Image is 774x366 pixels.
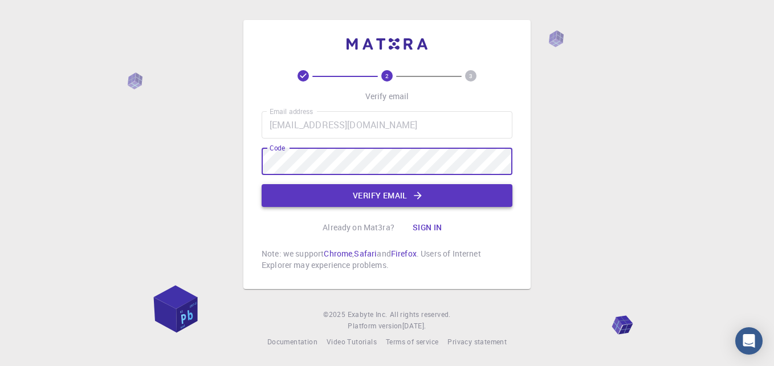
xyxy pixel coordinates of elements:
[323,222,394,233] p: Already on Mat3ra?
[327,337,377,346] span: Video Tutorials
[354,248,377,259] a: Safari
[348,309,388,320] a: Exabyte Inc.
[391,248,417,259] a: Firefox
[348,320,402,332] span: Platform version
[267,336,317,348] a: Documentation
[404,216,451,239] button: Sign in
[386,337,438,346] span: Terms of service
[270,143,285,153] label: Code
[469,72,472,80] text: 3
[262,184,512,207] button: Verify email
[402,320,426,332] a: [DATE].
[270,107,313,116] label: Email address
[447,337,507,346] span: Privacy statement
[390,309,451,320] span: All rights reserved.
[327,336,377,348] a: Video Tutorials
[267,337,317,346] span: Documentation
[402,321,426,330] span: [DATE] .
[348,310,388,319] span: Exabyte Inc.
[324,248,352,259] a: Chrome
[323,309,347,320] span: © 2025
[735,327,763,355] div: Open Intercom Messenger
[386,336,438,348] a: Terms of service
[262,248,512,271] p: Note: we support , and . Users of Internet Explorer may experience problems.
[447,336,507,348] a: Privacy statement
[365,91,409,102] p: Verify email
[385,72,389,80] text: 2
